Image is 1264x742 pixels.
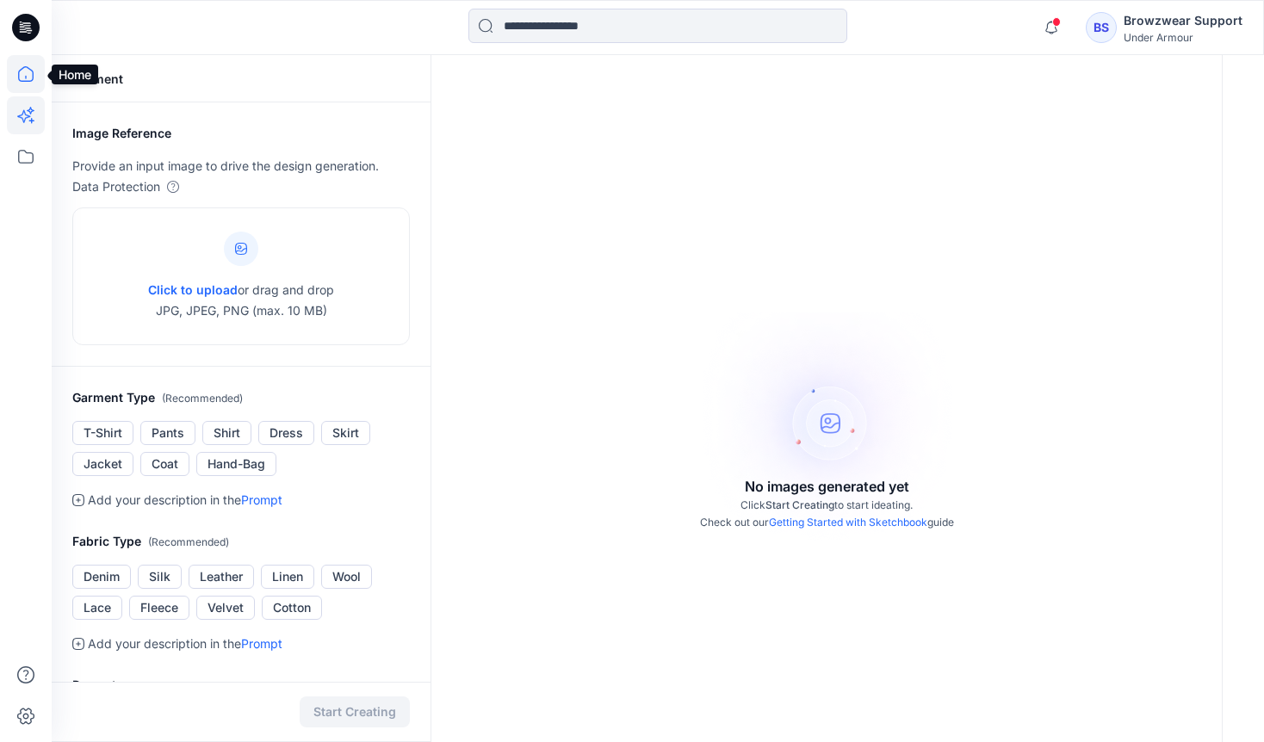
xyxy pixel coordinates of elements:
[72,452,133,476] button: Jacket
[88,490,282,510] p: Add your description in the
[765,498,834,511] span: Start Creating
[72,565,131,589] button: Denim
[769,516,927,529] a: Getting Started with Sketchbook
[72,531,410,553] h2: Fabric Type
[189,565,254,589] button: Leather
[72,123,410,144] h2: Image Reference
[148,535,229,548] span: ( Recommended )
[1086,12,1117,43] div: BS
[262,596,322,620] button: Cotton
[196,596,255,620] button: Velvet
[321,565,372,589] button: Wool
[72,596,122,620] button: Lace
[745,476,909,497] p: No images generated yet
[162,392,243,405] span: ( Recommended )
[72,176,160,197] p: Data Protection
[700,497,954,531] p: Click to start ideating. Check out our guide
[129,596,189,620] button: Fleece
[72,387,410,409] h2: Garment Type
[72,421,133,445] button: T-Shirt
[241,492,282,507] a: Prompt
[88,634,282,654] p: Add your description in the
[140,421,195,445] button: Pants
[72,156,410,176] p: Provide an input image to drive the design generation.
[148,280,334,321] p: or drag and drop JPG, JPEG, PNG (max. 10 MB)
[1124,31,1242,44] div: Under Armour
[72,675,410,696] h2: Prompt
[1124,10,1242,31] div: Browzwear Support
[148,282,238,297] span: Click to upload
[196,452,276,476] button: Hand-Bag
[140,452,189,476] button: Coat
[241,636,282,651] a: Prompt
[258,421,314,445] button: Dress
[138,565,182,589] button: Silk
[261,565,314,589] button: Linen
[321,421,370,445] button: Skirt
[202,421,251,445] button: Shirt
